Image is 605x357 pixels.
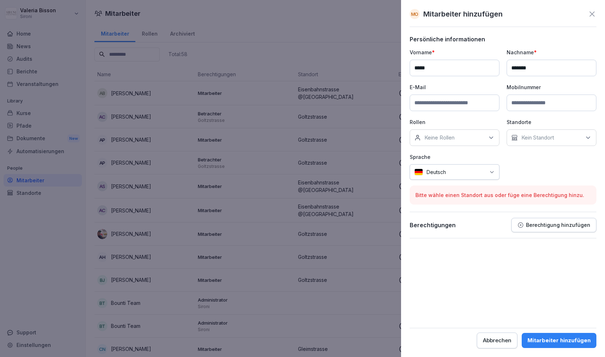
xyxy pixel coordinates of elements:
p: Nachname [507,49,596,56]
p: Sprache [410,153,499,161]
img: de.svg [414,169,423,175]
p: Berechtigung hinzufügen [526,222,590,228]
div: Mitarbeiter hinzufügen [527,337,591,344]
button: Berechtigung hinzufügen [511,218,596,232]
p: Vorname [410,49,499,56]
div: Abbrechen [483,337,511,344]
p: Standorte [507,118,596,126]
p: Berechtigungen [410,221,456,229]
p: Mitarbeiter hinzufügen [423,9,503,19]
p: Persönliche informationen [410,36,596,43]
button: Abbrechen [477,333,517,348]
div: MO [410,9,420,19]
p: Mobilnummer [507,83,596,91]
div: Deutsch [410,164,499,180]
p: E-Mail [410,83,499,91]
p: Kein Standort [521,134,554,141]
p: Bitte wähle einen Standort aus oder füge eine Berechtigung hinzu. [415,191,591,199]
p: Rollen [410,118,499,126]
p: Keine Rollen [424,134,455,141]
button: Mitarbeiter hinzufügen [522,333,596,348]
